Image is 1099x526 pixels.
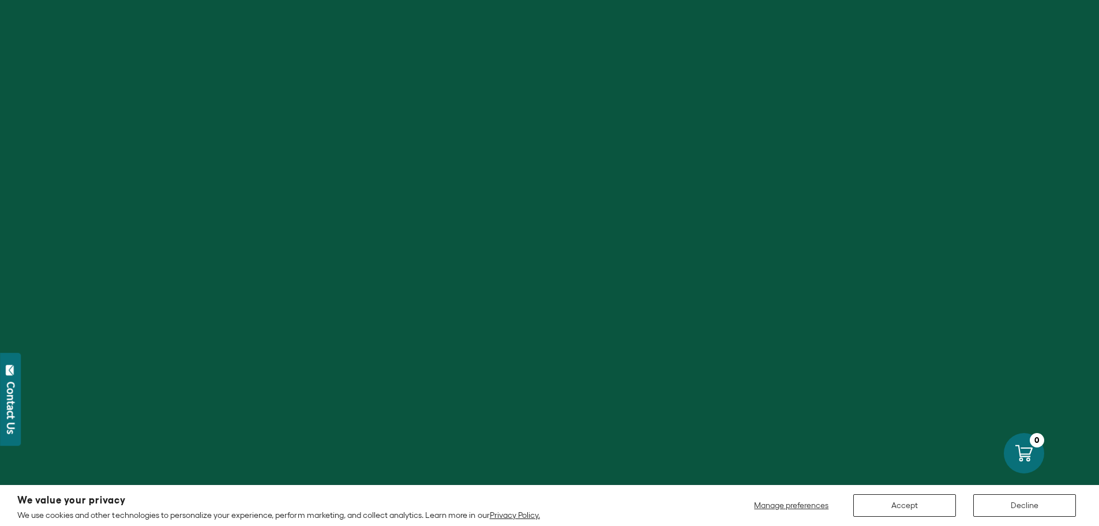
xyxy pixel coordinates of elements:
[17,495,540,505] h2: We value your privacy
[490,510,540,520] a: Privacy Policy.
[5,382,17,434] div: Contact Us
[853,494,956,517] button: Accept
[747,494,836,517] button: Manage preferences
[1030,433,1044,447] div: 0
[973,494,1076,517] button: Decline
[754,501,828,510] span: Manage preferences
[17,510,540,520] p: We use cookies and other technologies to personalize your experience, perform marketing, and coll...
